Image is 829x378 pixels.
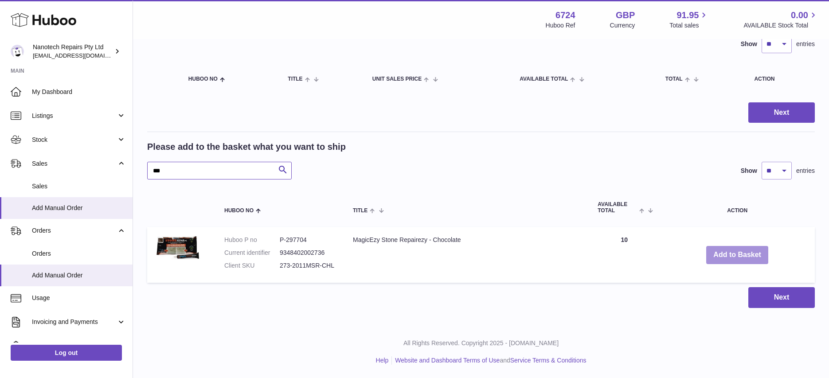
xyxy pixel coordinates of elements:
span: Total [665,76,683,82]
li: and [392,356,586,365]
button: Add to Basket [706,246,768,264]
span: Sales [32,182,126,191]
span: AVAILABLE Total [520,76,568,82]
label: Show [741,40,757,48]
a: Log out [11,345,122,361]
strong: GBP [616,9,635,21]
strong: 6724 [555,9,575,21]
a: 91.95 Total sales [669,9,709,30]
span: Huboo no [188,76,218,82]
span: AVAILABLE Stock Total [743,21,818,30]
span: Total sales [669,21,709,30]
span: Listings [32,112,117,120]
a: Service Terms & Conditions [510,357,587,364]
span: Huboo no [224,208,254,214]
button: Next [748,287,815,308]
dt: Client SKU [224,261,280,270]
span: 91.95 [676,9,699,21]
a: 0.00 AVAILABLE Stock Total [743,9,818,30]
dd: 9348402002736 [280,249,335,257]
span: Title [353,208,368,214]
div: Huboo Ref [546,21,575,30]
div: Nanotech Repairs Pty Ltd [33,43,113,60]
a: Website and Dashboard Terms of Use [395,357,500,364]
span: Invoicing and Payments [32,318,117,326]
span: Add Manual Order [32,271,126,280]
span: Stock [32,136,117,144]
span: Title [288,76,302,82]
dd: P-297704 [280,236,335,244]
span: Cases [32,342,126,350]
td: MagicEzy Stone Repairezy - Chocolate [344,227,589,283]
label: Show [741,167,757,175]
span: Add Manual Order [32,204,126,212]
span: entries [796,167,815,175]
th: Action [660,193,815,222]
div: Currency [610,21,635,30]
h2: Please add to the basket what you want to ship [147,141,346,153]
span: [EMAIL_ADDRESS][DOMAIN_NAME] [33,52,130,59]
img: info@nanotechrepairs.com [11,45,24,58]
span: AVAILABLE Total [598,202,637,213]
p: All Rights Reserved. Copyright 2025 - [DOMAIN_NAME] [140,339,822,347]
td: 10 [589,227,660,283]
span: Unit Sales Price [372,76,422,82]
span: My Dashboard [32,88,126,96]
dt: Huboo P no [224,236,280,244]
span: Orders [32,226,117,235]
span: Usage [32,294,126,302]
img: MagicEzy Stone Repairezy - Chocolate [156,236,200,260]
span: Orders [32,249,126,258]
span: Sales [32,160,117,168]
button: Next [748,102,815,123]
span: entries [796,40,815,48]
a: Help [376,357,389,364]
dt: Current identifier [224,249,280,257]
div: Action [754,76,806,82]
span: 0.00 [791,9,808,21]
dd: 273-2011MSR-CHL [280,261,335,270]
